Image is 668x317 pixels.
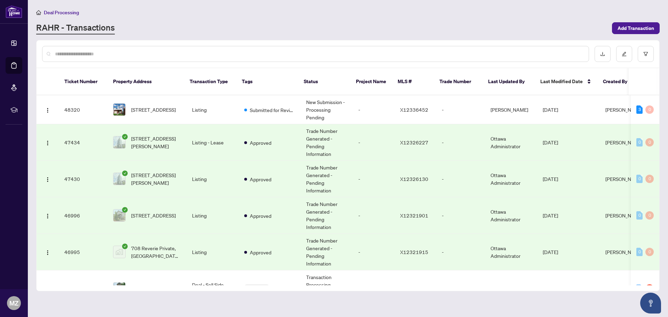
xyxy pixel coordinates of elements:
td: 46996 [59,197,108,234]
td: [PERSON_NAME] [485,95,537,124]
td: Ottawa Administrator [485,124,537,161]
img: Logo [45,250,50,255]
button: filter [638,46,654,62]
td: Ottawa Administrator [485,161,537,197]
div: 3 [636,105,643,114]
span: [STREET_ADDRESS] [131,212,176,219]
img: Logo [45,213,50,219]
button: Logo [42,137,53,148]
td: Ottawa Administrator [485,197,537,234]
td: Listing [186,95,239,124]
img: thumbnail-img [113,136,125,148]
span: Deal Processing [44,9,79,16]
span: 2 Tags [247,284,262,292]
th: Trade Number [434,68,483,95]
span: [PERSON_NAME] [605,139,643,145]
button: Logo [42,104,53,115]
button: Logo [42,283,53,294]
div: 0 [636,248,643,256]
span: X12326130 [400,176,428,182]
span: Last Modified Date [540,78,583,85]
div: 0 [645,105,654,114]
span: download [600,51,605,56]
span: [DATE] [543,106,558,113]
td: Listing [186,234,239,270]
span: 708 Reverie Private, [GEOGRAPHIC_DATA], [GEOGRAPHIC_DATA], [GEOGRAPHIC_DATA] [131,244,181,260]
td: Listing [186,197,239,234]
span: Approved [250,175,271,183]
td: - [436,197,485,234]
img: logo [6,5,22,18]
td: - [436,95,485,124]
td: 47430 [59,161,108,197]
div: 1 [645,284,654,293]
td: - [353,161,395,197]
td: Trade Number Generated - Pending Information [301,197,353,234]
span: Submitted for Review [250,106,295,114]
td: Latai Seadat [485,270,537,307]
span: MZ [9,298,18,308]
th: Tags [236,68,298,95]
td: New Submission - Processing Pending [301,95,353,124]
span: [PERSON_NAME] [605,106,643,113]
span: [STREET_ADDRESS] [131,106,176,113]
td: 2510076 [436,270,485,307]
td: Ottawa Administrator [485,234,537,270]
th: Last Updated By [483,68,535,95]
span: [DATE] [543,249,558,255]
span: X12321915 [400,249,428,255]
span: Approved [250,212,271,220]
td: - [436,124,485,161]
span: check-circle [122,171,128,176]
span: [STREET_ADDRESS][PERSON_NAME] [131,135,181,150]
div: 0 [636,138,643,146]
span: check-circle [122,244,128,249]
img: thumbnail-img [113,209,125,221]
span: check-circle [122,207,128,213]
button: Open asap [640,293,661,314]
span: X12321901 [400,212,428,219]
td: Trade Number Generated - Pending Information [301,234,353,270]
button: Logo [42,210,53,221]
img: thumbnail-img [113,104,125,116]
div: 0 [636,284,643,293]
img: thumbnail-img [113,246,125,258]
td: 42739 [59,270,108,307]
div: 0 [636,175,643,183]
button: Add Transaction [612,22,660,34]
img: Logo [45,140,50,146]
button: edit [616,46,632,62]
span: [PERSON_NAME] [605,212,643,219]
th: Ticket Number [59,68,108,95]
td: Transaction Processing Complete - Awaiting Payment [301,270,353,307]
div: 0 [636,211,643,220]
span: [DATE] [543,139,558,145]
img: Logo [45,177,50,182]
span: [DATE] [543,212,558,219]
button: Logo [42,173,53,184]
td: - [353,197,395,234]
img: thumbnail-img [113,173,125,185]
td: - [436,234,485,270]
td: 48320 [59,95,108,124]
td: - [353,95,395,124]
span: [PERSON_NAME] [605,249,643,255]
td: Trade Number Generated - Pending Information [301,161,353,197]
th: MLS # [392,68,434,95]
button: Logo [42,246,53,257]
th: Created By [597,68,639,95]
td: - [353,234,395,270]
span: X12336452 [400,106,428,113]
span: Add Transaction [618,23,654,34]
span: [STREET_ADDRESS][PERSON_NAME] [131,171,181,187]
td: 46995 [59,234,108,270]
th: Status [298,68,350,95]
span: filter [643,51,648,56]
td: - [353,270,395,307]
a: RAHR - Transactions [36,22,115,34]
span: X12326227 [400,139,428,145]
span: [PERSON_NAME] [605,176,643,182]
span: [STREET_ADDRESS] [131,285,176,292]
td: Listing - Lease [186,124,239,161]
div: 0 [645,138,654,146]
